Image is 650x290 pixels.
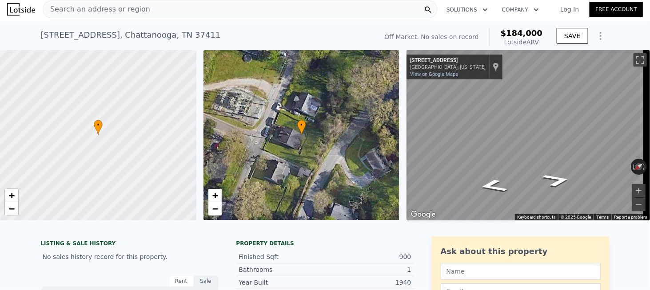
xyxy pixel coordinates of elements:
[592,27,610,45] button: Show Options
[41,29,221,41] div: [STREET_ADDRESS] , Chattanooga , TN 37411
[495,2,546,18] button: Company
[409,209,438,220] a: Open this area in Google Maps (opens a new window)
[208,202,222,216] a: Zoom out
[239,265,325,274] div: Bathrooms
[212,190,218,201] span: +
[325,252,411,261] div: 900
[325,265,411,274] div: 1
[441,245,601,258] div: Ask about this property
[410,71,458,77] a: View on Google Maps
[325,278,411,287] div: 1940
[467,176,520,196] path: Go Northeast, N Germantown Rd
[407,50,650,220] div: Street View
[501,38,543,47] div: Lotside ARV
[530,170,584,190] path: Go Southwest, N Germantown Rd
[239,252,325,261] div: Finished Sqft
[632,184,646,197] button: Zoom in
[94,121,103,129] span: •
[94,120,103,135] div: •
[631,159,636,175] button: Rotate counterclockwise
[208,189,222,202] a: Zoom in
[297,120,306,135] div: •
[561,215,591,219] span: © 2025 Google
[557,28,588,44] button: SAVE
[501,28,543,38] span: $184,000
[9,190,15,201] span: +
[384,32,479,41] div: Off Market. No sales on record
[596,215,609,219] a: Terms (opens in new tab)
[630,159,647,175] button: Reset the view
[590,2,643,17] a: Free Account
[441,263,601,280] input: Name
[297,121,306,129] span: •
[239,278,325,287] div: Year Built
[550,5,590,14] a: Log In
[9,203,15,214] span: −
[43,4,150,15] span: Search an address or region
[5,189,18,202] a: Zoom in
[236,240,414,247] div: Property details
[212,203,218,214] span: −
[5,202,18,216] a: Zoom out
[407,50,650,220] div: Map
[632,198,646,211] button: Zoom out
[642,159,647,175] button: Rotate clockwise
[169,275,194,287] div: Rent
[493,62,499,72] a: Show location on map
[517,214,555,220] button: Keyboard shortcuts
[410,64,486,70] div: [GEOGRAPHIC_DATA], [US_STATE]
[439,2,495,18] button: Solutions
[634,53,647,67] button: Toggle fullscreen view
[7,3,35,16] img: Lotside
[41,240,219,249] div: LISTING & SALE HISTORY
[410,57,486,64] div: [STREET_ADDRESS]
[614,215,647,219] a: Report a problem
[409,209,438,220] img: Google
[194,275,219,287] div: Sale
[41,249,219,265] div: No sales history record for this property.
